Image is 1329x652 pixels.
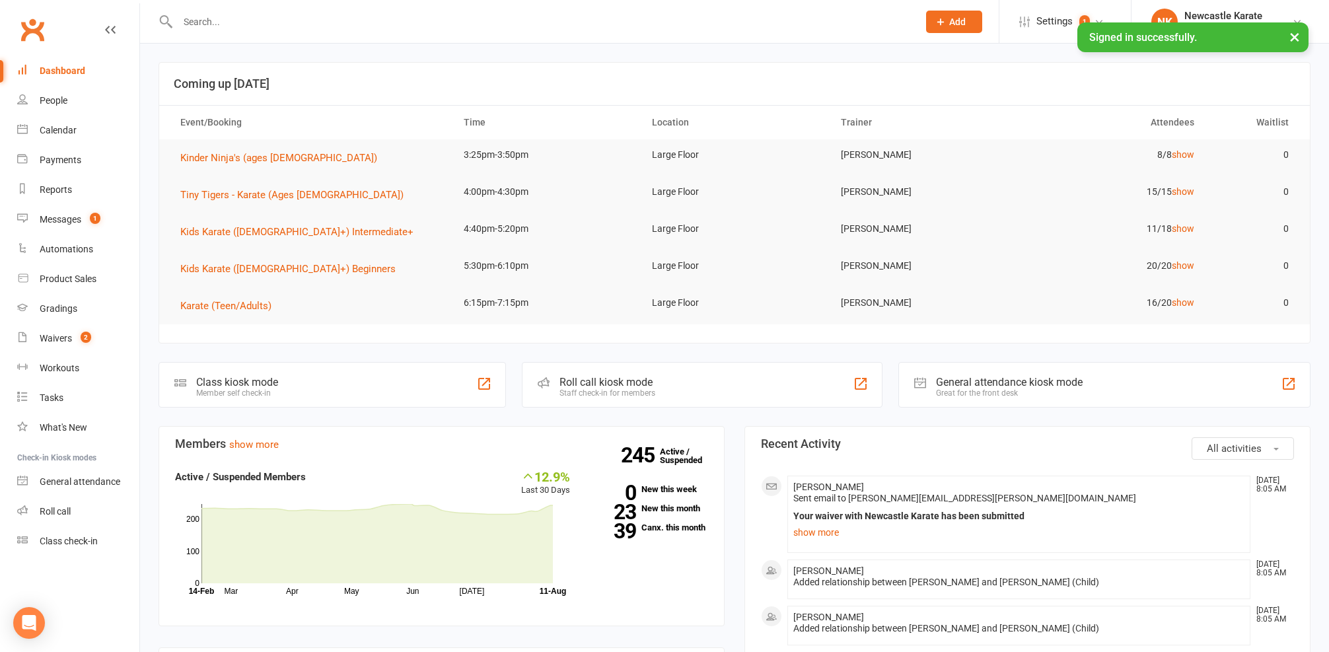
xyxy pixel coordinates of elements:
[1184,10,1262,22] div: Newcastle Karate
[926,11,982,33] button: Add
[793,577,1244,588] div: Added relationship between [PERSON_NAME] and [PERSON_NAME] (Child)
[40,303,77,314] div: Gradings
[1250,476,1293,493] time: [DATE] 8:05 AM
[1207,443,1262,454] span: All activities
[660,437,718,474] a: 245Active / Suspended
[559,376,655,388] div: Roll call kiosk mode
[829,250,1018,281] td: [PERSON_NAME]
[180,187,413,203] button: Tiny Tigers - Karate (Ages [DEMOGRAPHIC_DATA])
[452,176,641,207] td: 4:00pm-4:30pm
[590,485,708,493] a: 0New this week
[1017,106,1206,139] th: Attendees
[590,523,708,532] a: 39Canx. this month
[168,106,452,139] th: Event/Booking
[452,106,641,139] th: Time
[936,376,1083,388] div: General attendance kiosk mode
[590,502,636,522] strong: 23
[1079,15,1090,28] span: 1
[793,623,1244,634] div: Added relationship between [PERSON_NAME] and [PERSON_NAME] (Child)
[640,250,829,281] td: Large Floor
[452,250,641,281] td: 5:30pm-6:10pm
[17,497,139,526] a: Roll call
[829,213,1018,244] td: [PERSON_NAME]
[17,205,139,235] a: Messages 1
[1250,560,1293,577] time: [DATE] 8:05 AM
[640,106,829,139] th: Location
[17,264,139,294] a: Product Sales
[1184,22,1262,34] div: Newcastle Karate
[174,77,1295,91] h3: Coming up [DATE]
[17,56,139,86] a: Dashboard
[180,263,396,275] span: Kids Karate ([DEMOGRAPHIC_DATA]+) Beginners
[40,214,81,225] div: Messages
[175,437,708,451] h3: Members
[1036,7,1073,36] span: Settings
[40,476,120,487] div: General attendance
[17,145,139,175] a: Payments
[949,17,966,27] span: Add
[40,125,77,135] div: Calendar
[521,469,570,497] div: Last 30 Days
[1172,223,1194,234] a: show
[40,65,85,76] div: Dashboard
[829,176,1018,207] td: [PERSON_NAME]
[180,224,423,240] button: Kids Karate ([DEMOGRAPHIC_DATA]+) Intermediate+
[17,383,139,413] a: Tasks
[180,298,281,314] button: Karate (Teen/Adults)
[452,139,641,170] td: 3:25pm-3:50pm
[40,273,96,284] div: Product Sales
[17,116,139,145] a: Calendar
[17,526,139,556] a: Class kiosk mode
[17,294,139,324] a: Gradings
[452,287,641,318] td: 6:15pm-7:15pm
[1017,176,1206,207] td: 15/15
[829,139,1018,170] td: [PERSON_NAME]
[1017,213,1206,244] td: 11/18
[1206,176,1301,207] td: 0
[1017,250,1206,281] td: 20/20
[521,469,570,484] div: 12.9%
[590,504,708,513] a: 23New this month
[1250,606,1293,624] time: [DATE] 8:05 AM
[1172,297,1194,308] a: show
[180,300,271,312] span: Karate (Teen/Adults)
[40,506,71,517] div: Roll call
[793,493,1136,503] span: Sent email to [PERSON_NAME][EMAIL_ADDRESS][PERSON_NAME][DOMAIN_NAME]
[1206,106,1301,139] th: Waitlist
[40,244,93,254] div: Automations
[1283,22,1307,51] button: ×
[40,422,87,433] div: What's New
[180,226,413,238] span: Kids Karate ([DEMOGRAPHIC_DATA]+) Intermediate+
[1089,31,1197,44] span: Signed in successfully.
[640,213,829,244] td: Large Floor
[1206,213,1301,244] td: 0
[1172,186,1194,197] a: show
[17,175,139,205] a: Reports
[590,483,636,503] strong: 0
[1206,250,1301,281] td: 0
[40,184,72,195] div: Reports
[1017,287,1206,318] td: 16/20
[16,13,49,46] a: Clubworx
[180,152,377,164] span: Kinder Ninja's (ages [DEMOGRAPHIC_DATA])
[829,106,1018,139] th: Trainer
[174,13,909,31] input: Search...
[1206,139,1301,170] td: 0
[180,261,405,277] button: Kids Karate ([DEMOGRAPHIC_DATA]+) Beginners
[40,155,81,165] div: Payments
[40,536,98,546] div: Class check-in
[1017,139,1206,170] td: 8/8
[793,482,864,492] span: [PERSON_NAME]
[1151,9,1178,35] div: NK
[17,324,139,353] a: Waivers 2
[40,333,72,344] div: Waivers
[829,287,1018,318] td: [PERSON_NAME]
[17,353,139,383] a: Workouts
[793,523,1244,542] a: show more
[81,332,91,343] span: 2
[17,235,139,264] a: Automations
[17,413,139,443] a: What's New
[793,565,864,576] span: [PERSON_NAME]
[90,213,100,224] span: 1
[452,213,641,244] td: 4:40pm-5:20pm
